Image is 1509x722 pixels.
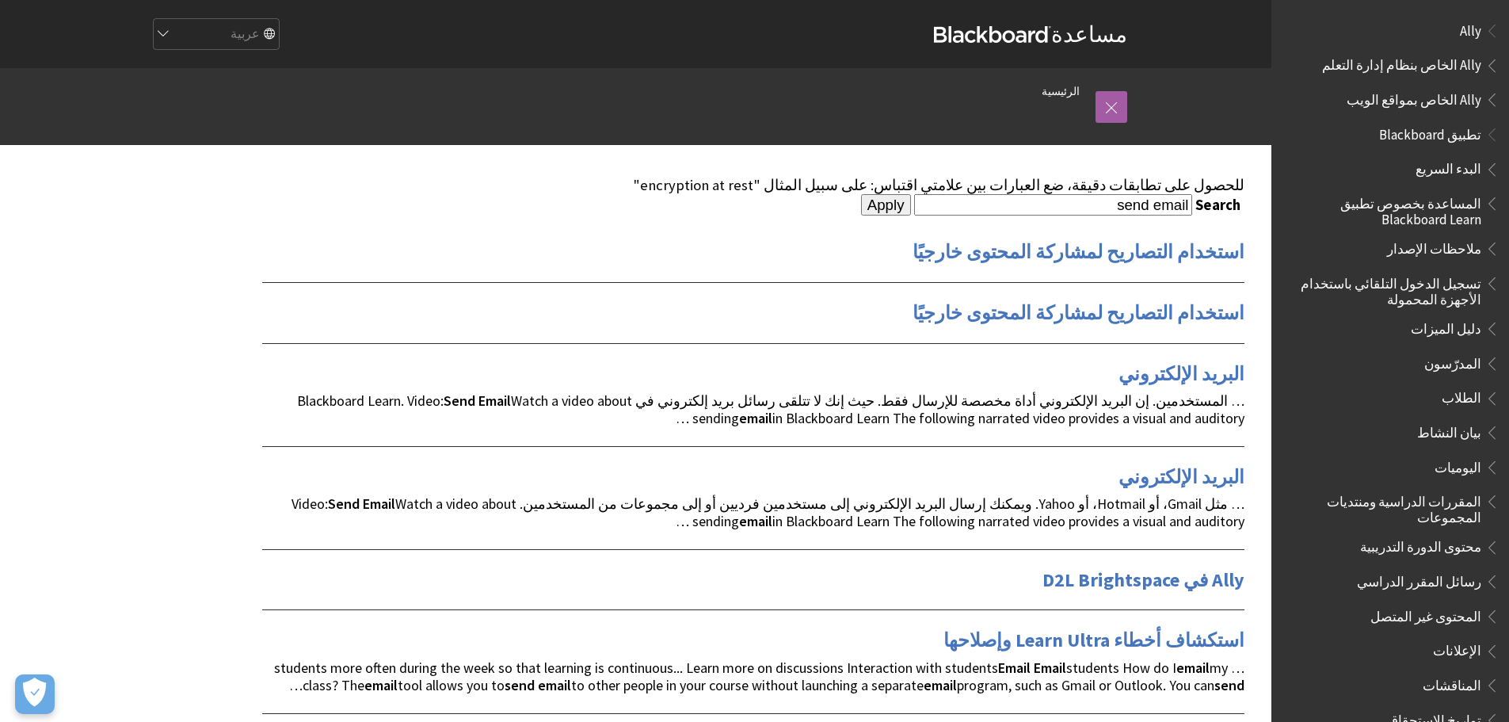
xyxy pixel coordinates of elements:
[1460,17,1481,39] span: Ally
[1379,121,1481,143] span: تطبيق Blackboard
[1290,270,1481,308] span: تسجيل الدخول التلقائي باستخدام الأجهزة المحمولة
[444,392,475,410] strong: Send
[1424,350,1481,372] span: المدرّسون
[943,628,1244,653] a: استكشاف أخطاء Learn Ultra وإصلاحها
[292,495,1244,530] span: … مثل Gmail، أو Hotmail، أو Yahoo. ويمكنك إرسال البريد الإلكتروني إلى مستخدمين فرديين أو إلى مجمو...
[505,676,535,694] strong: send
[1411,315,1481,337] span: دليل الميزات
[364,676,398,694] strong: email
[478,392,511,410] strong: Email
[1118,464,1244,490] a: البريد الإلكتروني
[1195,196,1244,214] label: Search
[1290,488,1481,525] span: المقررات الدراسية ومنتديات المجموعات
[274,659,1244,694] span: … students more often during the week so that learning is continuous... Learn more on discussions...
[1416,156,1481,178] span: البدء السريع
[924,676,957,694] strong: email
[1118,361,1244,387] a: البريد الإلكتروني
[1442,385,1481,407] span: الطلاب
[934,20,1127,48] a: مساعدةBlackboard
[538,676,571,694] strong: email
[1214,676,1244,694] strong: send
[934,26,1051,43] strong: Blackboard
[1423,672,1481,693] span: المناقشات
[15,674,55,714] button: Open Preferences
[1281,17,1499,113] nav: Book outline for Anthology Ally Help
[739,409,772,427] strong: email
[861,194,911,216] input: Apply
[739,512,772,530] strong: email
[262,177,1244,194] div: للحصول على تطابقات دقيقة، ضع العبارات بين علامتي اقتباس: على سبيل المثال "encryption at rest"
[1370,603,1481,625] span: المحتوى غير المتصل
[1176,659,1210,677] strong: email
[328,495,360,513] strong: Send
[1322,52,1481,74] span: Ally الخاص بنظام إدارة التعلم
[1347,86,1481,108] span: Ally الخاص بمواقع الويب
[1042,567,1244,593] a: Ally في D2L Brightspace
[1433,638,1481,659] span: الإعلانات
[1417,419,1481,441] span: بيان النشاط
[1290,190,1481,227] span: المساعدة بخصوص تطبيق Blackboard Learn
[1360,534,1481,556] span: محتوى الدورة التدريبية
[1357,568,1481,590] span: رسائل المقرر الدراسي
[363,495,395,513] strong: Email
[1435,454,1481,476] span: اليوميات
[1042,82,1080,101] a: الرئيسية
[913,239,1244,265] a: استخدام التصاريح لمشاركة المحتوى خارجيًا
[1387,235,1481,257] span: ملاحظات الإصدار
[1034,659,1066,677] strong: Email
[913,300,1244,326] a: استخدام التصاريح لمشاركة المحتوى خارجيًا
[297,392,1244,427] span: … المستخدمين. إن البريد الإلكتروني أداة مخصصة للإرسال فقط. حيث إنك لا تتلقى رسائل بريد إلكتروني ف...
[998,659,1031,677] strong: Email
[152,19,279,51] select: Site Language Selector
